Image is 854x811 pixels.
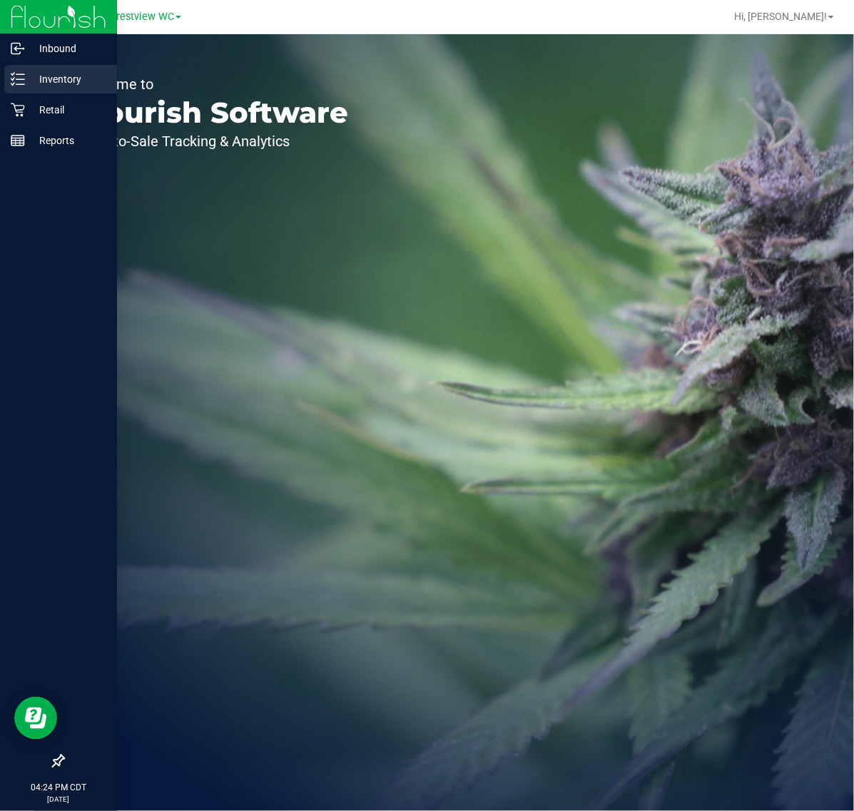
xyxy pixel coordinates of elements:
iframe: Resource center [14,697,57,740]
inline-svg: Retail [11,103,25,117]
p: Welcome to [77,77,348,91]
p: [DATE] [6,794,111,805]
span: Crestview WC [110,11,174,23]
inline-svg: Inventory [11,72,25,86]
p: Retail [25,101,111,118]
inline-svg: Inbound [11,41,25,56]
p: 04:24 PM CDT [6,781,111,794]
inline-svg: Reports [11,133,25,148]
span: Hi, [PERSON_NAME]! [734,11,827,22]
p: Flourish Software [77,98,348,127]
p: Seed-to-Sale Tracking & Analytics [77,134,348,148]
p: Inbound [25,40,111,57]
p: Reports [25,132,111,149]
p: Inventory [25,71,111,88]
